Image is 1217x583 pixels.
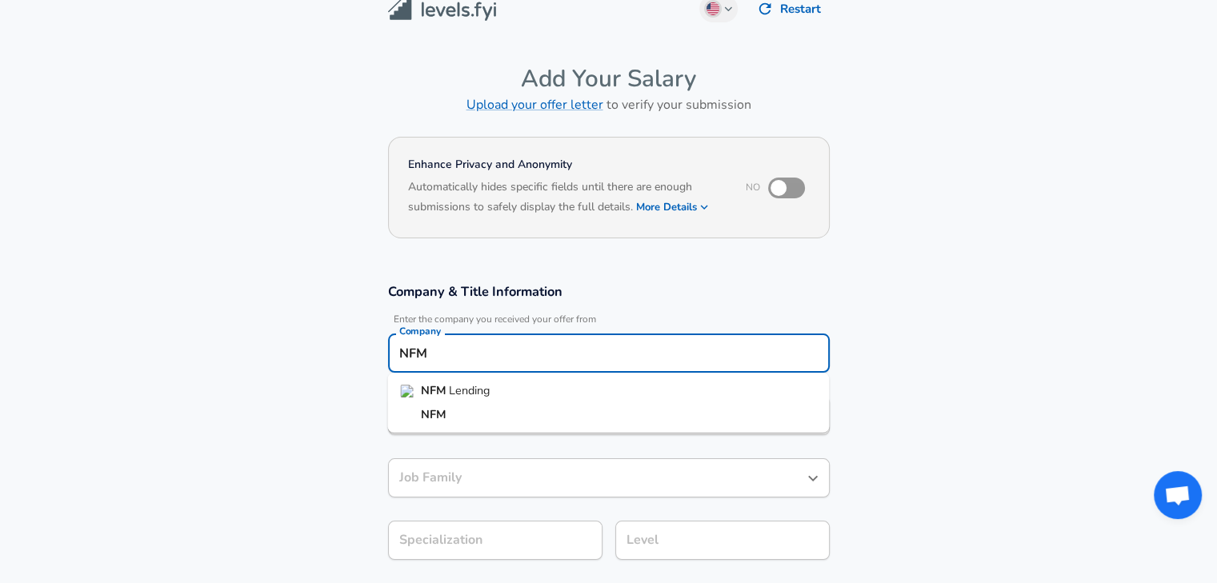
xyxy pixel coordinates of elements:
[388,64,830,94] h4: Add Your Salary
[636,196,710,218] button: More Details
[399,326,441,336] label: Company
[400,385,414,397] img: nfmlending.com
[388,313,830,325] span: Enter the company you received your offer from
[388,282,830,301] h3: Company & Title Information
[421,382,449,398] strong: NFM
[802,467,824,489] button: Open
[408,157,724,173] h4: Enhance Privacy and Anonymity
[746,181,760,194] span: No
[395,341,823,365] input: Google
[388,521,602,560] input: Specialization
[707,2,719,15] img: English (US)
[421,406,446,422] strong: NFM
[1154,471,1202,519] div: Open chat
[395,465,799,490] input: Software Engineer
[466,96,603,114] a: Upload your offer letter
[449,382,490,398] span: Lending
[388,94,830,116] h6: to verify your submission
[408,178,724,218] h6: Automatically hides specific fields until there are enough submissions to safely display the full...
[623,528,823,553] input: L3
